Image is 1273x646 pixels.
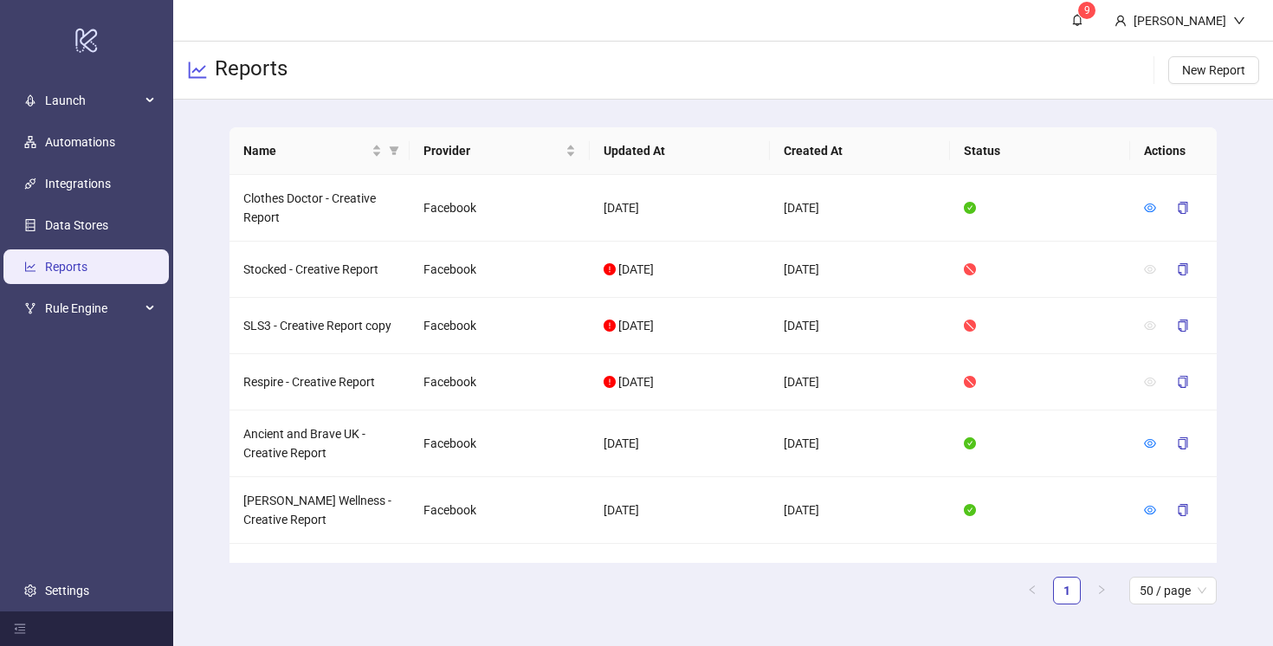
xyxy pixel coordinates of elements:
[604,376,616,388] span: exclamation-circle
[618,262,654,276] span: [DATE]
[229,477,410,544] td: [PERSON_NAME] Wellness - Creative Report
[1088,577,1115,604] li: Next Page
[604,263,616,275] span: exclamation-circle
[229,242,410,298] td: Stocked - Creative Report
[770,410,950,477] td: [DATE]
[1163,255,1203,283] button: copy
[1163,558,1203,585] button: copy
[1130,127,1217,175] th: Actions
[964,376,976,388] span: stop
[964,202,976,214] span: check-circle
[1084,4,1090,16] span: 9
[45,584,89,598] a: Settings
[590,175,770,242] td: [DATE]
[770,298,950,354] td: [DATE]
[964,320,976,332] span: stop
[1144,503,1156,517] a: eye
[410,354,590,410] td: Facebook
[410,544,590,600] td: Facebook
[1078,2,1095,19] sup: 9
[1163,368,1203,396] button: copy
[1163,430,1203,457] button: copy
[1177,263,1189,275] span: copy
[385,138,403,164] span: filter
[187,60,208,81] span: line-chart
[964,437,976,449] span: check-circle
[590,127,770,175] th: Updated At
[1071,14,1083,26] span: bell
[229,298,410,354] td: SLS3 - Creative Report copy
[1168,56,1259,84] button: New Report
[1163,194,1203,222] button: copy
[1144,436,1156,450] a: eye
[590,410,770,477] td: [DATE]
[1027,585,1037,595] span: left
[45,260,87,274] a: Reports
[45,218,108,232] a: Data Stores
[1140,578,1206,604] span: 50 / page
[1115,15,1127,27] span: user
[964,263,976,275] span: stop
[1144,376,1156,388] span: eye
[1053,577,1081,604] li: 1
[1088,577,1115,604] button: right
[1127,11,1233,30] div: [PERSON_NAME]
[1054,578,1080,604] a: 1
[1177,320,1189,332] span: copy
[1144,263,1156,275] span: eye
[770,354,950,410] td: [DATE]
[14,623,26,635] span: menu-fold
[1177,437,1189,449] span: copy
[243,141,368,160] span: Name
[770,477,950,544] td: [DATE]
[618,375,654,389] span: [DATE]
[950,127,1130,175] th: Status
[410,410,590,477] td: Facebook
[24,302,36,314] span: fork
[1144,504,1156,516] span: eye
[1144,202,1156,214] span: eye
[229,544,410,600] td: Freestyle - Creative Report
[590,477,770,544] td: [DATE]
[1018,577,1046,604] button: left
[1144,320,1156,332] span: eye
[1233,15,1245,27] span: down
[1129,577,1217,604] div: Page Size
[1096,585,1107,595] span: right
[45,291,140,326] span: Rule Engine
[423,141,562,160] span: Provider
[1177,202,1189,214] span: copy
[215,55,288,85] h3: Reports
[389,145,399,156] span: filter
[45,83,140,118] span: Launch
[1177,504,1189,516] span: copy
[410,175,590,242] td: Facebook
[770,127,950,175] th: Created At
[1163,312,1203,339] button: copy
[964,504,976,516] span: check-circle
[1182,63,1245,77] span: New Report
[410,477,590,544] td: Facebook
[410,298,590,354] td: Facebook
[229,127,410,175] th: Name
[24,94,36,107] span: rocket
[1177,376,1189,388] span: copy
[229,354,410,410] td: Respire - Creative Report
[770,544,950,600] td: [DATE]
[45,135,115,149] a: Automations
[229,410,410,477] td: Ancient and Brave UK - Creative Report
[1018,577,1046,604] li: Previous Page
[45,177,111,191] a: Integrations
[1163,496,1203,524] button: copy
[604,320,616,332] span: exclamation-circle
[1144,201,1156,215] a: eye
[229,175,410,242] td: Clothes Doctor - Creative Report
[770,175,950,242] td: [DATE]
[410,242,590,298] td: Facebook
[770,242,950,298] td: [DATE]
[618,319,654,333] span: [DATE]
[410,127,590,175] th: Provider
